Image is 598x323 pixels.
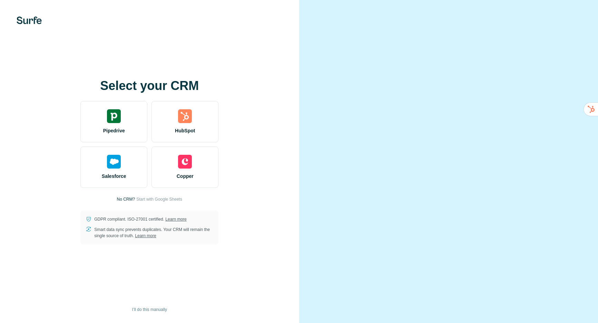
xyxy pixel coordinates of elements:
[136,196,182,202] button: Start with Google Sheets
[17,17,42,24] img: Surfe's logo
[107,155,121,169] img: salesforce's logo
[94,226,213,239] p: Smart data sync prevents duplicates. Your CRM will remain the single source of truth.
[103,127,125,134] span: Pipedrive
[165,217,186,222] a: Learn more
[178,109,192,123] img: hubspot's logo
[135,233,156,238] a: Learn more
[177,173,194,180] span: Copper
[178,155,192,169] img: copper's logo
[107,109,121,123] img: pipedrive's logo
[94,216,186,222] p: GDPR compliant. ISO-27001 certified.
[175,127,195,134] span: HubSpot
[80,79,218,93] h1: Select your CRM
[102,173,126,180] span: Salesforce
[117,196,135,202] p: No CRM?
[127,304,172,315] button: I’ll do this manually
[132,306,167,313] span: I’ll do this manually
